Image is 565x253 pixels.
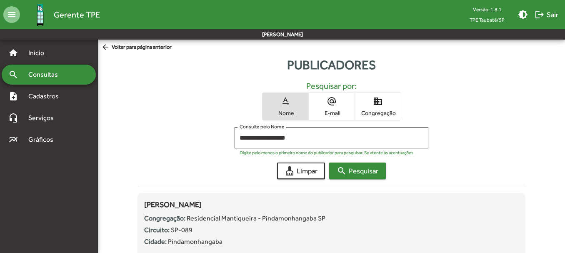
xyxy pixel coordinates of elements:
[280,96,290,106] mat-icon: text_rotation_none
[144,238,167,245] strong: Cidade:
[98,55,565,74] div: Publicadores
[8,135,18,145] mat-icon: multiline_chart
[355,93,401,120] button: Congregação
[240,150,415,155] mat-hint: Digite pelo menos o primeiro nome do publicador para pesquisar. Se atente às acentuações.
[171,226,192,234] span: SP-089
[144,200,202,209] span: [PERSON_NAME]
[144,81,518,91] h5: Pesquisar por:
[518,10,528,20] mat-icon: brightness_medium
[23,135,65,145] span: Gráficos
[329,163,386,179] button: Pesquisar
[285,166,295,176] mat-icon: cleaning_services
[337,163,378,178] span: Pesquisar
[311,109,352,117] span: E-mail
[3,6,20,23] mat-icon: menu
[531,7,562,22] button: Sair
[463,4,511,15] div: Versão: 1.8.1
[23,70,69,80] span: Consultas
[23,91,70,101] span: Cadastros
[262,93,308,120] button: Nome
[27,1,54,28] img: Logo
[23,113,65,123] span: Serviços
[285,163,317,178] span: Limpar
[144,214,185,222] strong: Congregação:
[265,109,306,117] span: Nome
[20,1,100,28] a: Gerente TPE
[535,7,558,22] span: Sair
[168,238,222,245] span: Pindamonhangaba
[23,48,56,58] span: Início
[277,163,325,179] button: Limpar
[144,226,170,234] strong: Circuito:
[54,8,100,21] span: Gerente TPE
[535,10,545,20] mat-icon: logout
[8,70,18,80] mat-icon: search
[373,96,383,106] mat-icon: domain
[8,48,18,58] mat-icon: home
[327,96,337,106] mat-icon: alternate_email
[309,93,355,120] button: E-mail
[187,214,325,222] span: Residencial Mantiqueira - Pindamonhangaba SP
[8,91,18,101] mat-icon: note_add
[357,109,399,117] span: Congregação
[337,166,347,176] mat-icon: search
[101,43,112,52] mat-icon: arrow_back
[8,113,18,123] mat-icon: headset_mic
[463,15,511,25] span: TPE Taubaté/SP
[101,43,172,52] span: Voltar para página anterior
